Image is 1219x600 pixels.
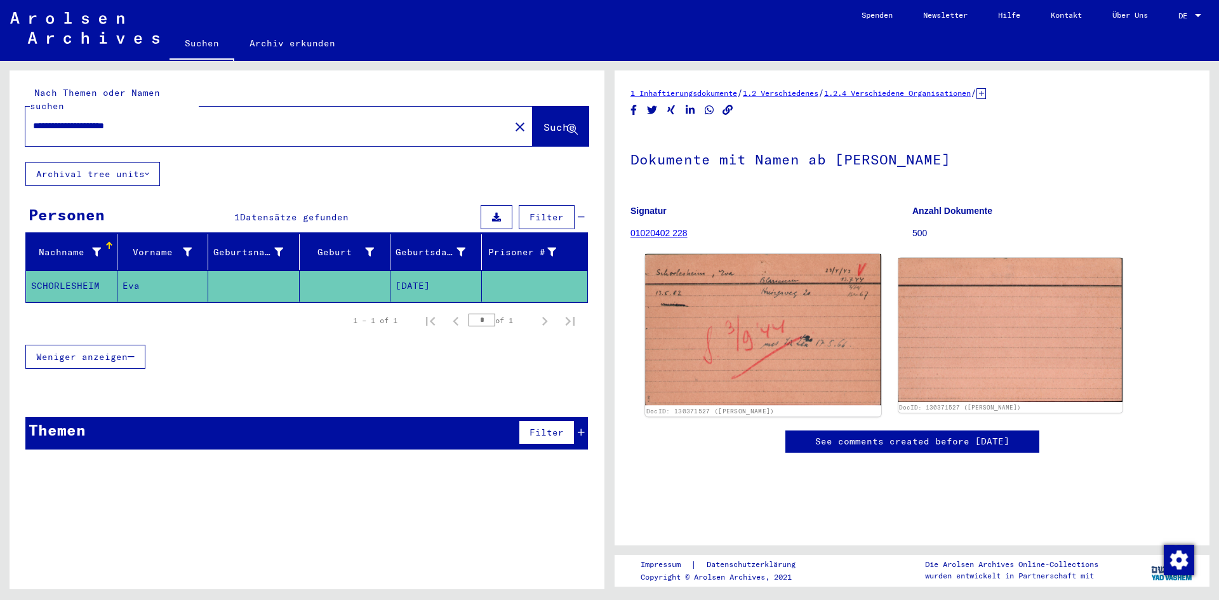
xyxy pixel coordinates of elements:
[912,206,992,216] b: Anzahl Dokumente
[721,102,735,118] button: Copy link
[737,87,743,98] span: /
[305,246,375,259] div: Geburt‏
[25,162,160,186] button: Archival tree units
[418,308,443,333] button: First page
[630,130,1194,186] h1: Dokumente mit Namen ab [PERSON_NAME]
[170,28,234,61] a: Suchen
[213,242,299,262] div: Geburtsname
[353,315,397,326] div: 1 – 1 of 1
[665,102,678,118] button: Share on Xing
[641,558,691,571] a: Impressum
[30,87,160,112] mat-label: Nach Themen oder Namen suchen
[630,228,688,238] a: 01020402 228
[26,270,117,302] mat-cell: SCHORLESHEIM
[971,87,976,98] span: /
[630,206,667,216] b: Signatur
[213,246,283,259] div: Geburtsname
[533,107,589,146] button: Suche
[641,558,811,571] div: |
[743,88,818,98] a: 1.2 Verschiedenes
[519,205,575,229] button: Filter
[519,420,575,444] button: Filter
[25,345,145,369] button: Weniger anzeigen
[507,114,533,139] button: Clear
[530,427,564,438] span: Filter
[512,119,528,135] mat-icon: close
[234,211,240,223] span: 1
[390,270,482,302] mat-cell: [DATE]
[898,258,1123,402] img: 002.jpg
[641,571,811,583] p: Copyright © Arolsen Archives, 2021
[925,559,1098,570] p: Die Arolsen Archives Online-Collections
[696,558,811,571] a: Datenschutzerklärung
[29,203,105,226] div: Personen
[824,88,971,98] a: 1.2.4 Verschiedene Organisationen
[646,102,659,118] button: Share on Twitter
[925,570,1098,582] p: wurden entwickelt in Partnerschaft mit
[557,308,583,333] button: Last page
[396,242,481,262] div: Geburtsdatum
[300,234,391,270] mat-header-cell: Geburt‏
[305,242,390,262] div: Geburt‏
[487,246,557,259] div: Prisoner #
[684,102,697,118] button: Share on LinkedIn
[530,211,564,223] span: Filter
[123,242,208,262] div: Vorname
[532,308,557,333] button: Next page
[123,246,192,259] div: Vorname
[36,351,128,363] span: Weniger anzeigen
[1164,545,1194,575] img: Zustimmung ändern
[1178,11,1192,20] span: DE
[627,102,641,118] button: Share on Facebook
[390,234,482,270] mat-header-cell: Geburtsdatum
[208,234,300,270] mat-header-cell: Geburtsname
[396,246,465,259] div: Geburtsdatum
[29,418,86,441] div: Themen
[26,234,117,270] mat-header-cell: Nachname
[818,87,824,98] span: /
[1149,554,1196,586] img: yv_logo.png
[487,242,573,262] div: Prisoner #
[443,308,469,333] button: Previous page
[645,254,881,405] img: 001.jpg
[815,435,1009,448] a: See comments created before [DATE]
[703,102,716,118] button: Share on WhatsApp
[240,211,349,223] span: Datensätze gefunden
[543,121,575,133] span: Suche
[31,242,117,262] div: Nachname
[630,88,737,98] a: 1 Inhaftierungsdokumente
[117,270,209,302] mat-cell: Eva
[31,246,101,259] div: Nachname
[899,404,1021,411] a: DocID: 130371527 ([PERSON_NAME])
[10,12,159,44] img: Arolsen_neg.svg
[646,407,775,415] a: DocID: 130371527 ([PERSON_NAME])
[482,234,588,270] mat-header-cell: Prisoner #
[912,227,1194,240] p: 500
[117,234,209,270] mat-header-cell: Vorname
[234,28,350,58] a: Archiv erkunden
[469,314,532,326] div: of 1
